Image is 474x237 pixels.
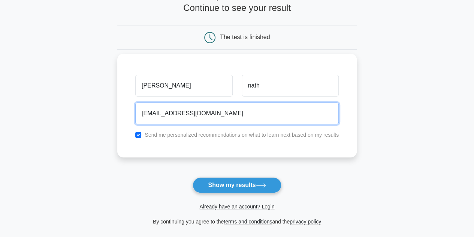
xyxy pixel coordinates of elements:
div: By continuing you agree to the and the [113,217,361,226]
input: Email [135,103,339,124]
input: First name [135,75,232,97]
input: Last name [242,75,339,97]
label: Send me personalized recommendations on what to learn next based on my results [145,132,339,138]
a: terms and conditions [224,219,272,225]
a: privacy policy [290,219,321,225]
button: Show my results [193,177,281,193]
div: The test is finished [220,34,270,40]
a: Already have an account? Login [199,204,274,210]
